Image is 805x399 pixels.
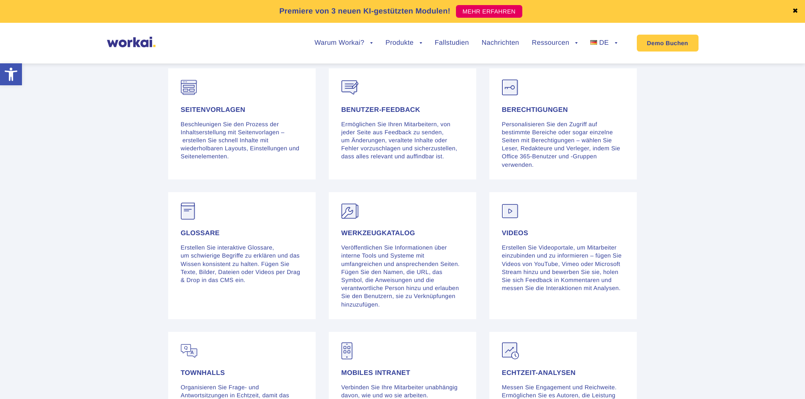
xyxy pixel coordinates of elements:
[502,120,625,169] p: Personalisieren Sie den Zugriff auf bestimmte Bereiche oder sogar einzelne Seiten mit Berechtigun...
[341,370,464,377] h4: Mobiles Intranet
[637,35,699,52] a: Demo Buchen
[181,230,303,237] h4: Glossare
[341,230,464,237] h4: Werkzeugkatalog
[482,40,519,46] a: Nachrichten
[456,5,523,18] a: MEHR ERFAHREN
[599,39,609,46] span: DE
[435,40,469,46] a: Fallstudien
[385,40,422,46] a: Produkte
[137,10,271,27] input: you@company.com
[792,8,798,15] a: ✖
[532,40,578,46] a: Ressourcen
[181,120,303,161] p: Beschleunigen Sie den Prozess der Inhaltserstellung mit Seitenvorlagen – erstellen Sie schnell In...
[279,5,450,17] p: Premiere von 3 neuen KI-gestützten Modulen!
[502,107,625,114] h4: Berechtigungen
[341,120,464,161] p: Ermöglichen Sie Ihren Mitarbeitern, von jeder Seite aus Feedback zu senden, um Änderungen, veralt...
[502,244,625,292] p: Erstellen Sie Videoportale, um Mitarbeiter einzubinden und zu informieren – fügen Sie Videos von ...
[341,107,464,114] h4: Benutzer-Feedback
[181,107,303,114] h4: Seitenvorlagen
[502,230,625,237] h4: Videos
[502,370,625,377] h4: Echtzeit-Analysen
[314,40,373,46] a: Warum Workai?
[44,71,79,79] a: Privacy Policy
[181,244,303,284] p: Erstellen Sie interaktive Glossare, um schwierige Begriffe zu erklären und das Wissen konsistent ...
[181,370,303,377] h4: Townhalls
[341,244,464,309] p: Veröffentlichen Sie Informationen über interne Tools und Systeme mit umfangreichen und ansprechen...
